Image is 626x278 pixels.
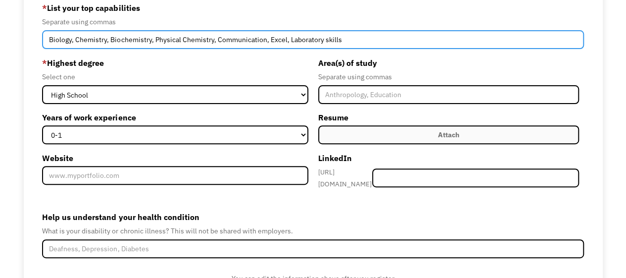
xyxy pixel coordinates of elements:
[42,55,308,71] label: Highest degree
[42,209,583,225] label: Help us understand your health condition
[42,166,308,185] input: www.myportfolio.com
[42,225,583,237] div: What is your disability or chronic illness? This will not be shared with employers.
[42,30,583,49] input: Videography, photography, accounting
[42,150,308,166] label: Website
[318,71,579,83] div: Separate using commas
[438,129,459,141] div: Attach
[42,16,583,28] div: Separate using commas
[42,71,308,83] div: Select one
[42,110,308,125] label: Years of work experience
[42,239,583,258] input: Deafness, Depression, Diabetes
[318,125,579,144] label: Attach
[318,150,579,166] label: LinkedIn
[318,55,579,71] label: Area(s) of study
[318,166,373,190] div: [URL][DOMAIN_NAME]
[318,110,579,125] label: Resume
[318,85,579,104] input: Anthropology, Education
